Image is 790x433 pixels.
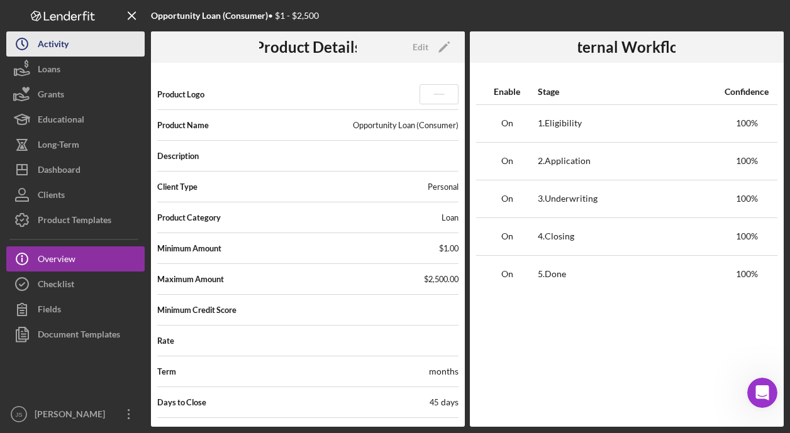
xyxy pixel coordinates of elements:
[216,309,236,329] button: Send a message…
[716,255,777,293] td: 100 %
[538,217,716,255] td: 4 . Closing
[353,120,459,130] div: Opportunity Loan (Consumer)
[428,182,459,192] div: Personal
[10,36,242,326] div: David says…
[716,104,777,142] td: 100 %
[538,180,716,217] td: 3 . Underwriting
[38,31,69,60] div: Activity
[61,6,143,16] h1: [PERSON_NAME]
[6,157,145,182] button: Dashboard
[405,38,455,57] button: Edit
[61,16,137,28] p: Active over [DATE]
[157,89,204,99] span: Product Logo
[38,271,74,300] div: Checklist
[441,397,459,407] span: days
[6,107,145,132] button: Educational
[31,402,113,430] div: [PERSON_NAME]
[151,10,268,21] b: Opportunity Loan (Consumer)
[20,143,194,190] b: Is there functionality that you’d like to see us build that would bring you even more value?
[6,82,145,107] button: Grants
[38,107,84,135] div: Educational
[38,57,60,85] div: Loans
[11,288,241,309] textarea: Message…
[80,314,90,324] button: Start recording
[563,38,691,56] h3: Internal Workflow
[38,297,61,325] div: Fields
[716,217,777,255] td: 100 %
[38,246,75,275] div: Overview
[538,104,716,142] td: 1 . Eligibility
[6,271,145,297] button: Checklist
[6,207,145,233] button: Product Templates
[439,243,459,253] span: $1.00
[413,38,428,57] div: Edit
[476,104,538,142] td: On
[6,31,145,57] button: Activity
[255,38,361,56] h3: Product Details
[716,180,777,217] td: 100 %
[6,322,145,347] button: Document Templates
[442,212,459,222] div: Loan
[538,79,716,104] th: Stage
[157,274,224,284] span: Maximum Amount
[38,322,120,350] div: Document Templates
[476,180,538,217] td: On
[19,314,30,324] button: Upload attachment
[157,336,174,346] span: Rate
[6,246,145,271] button: Overview
[538,142,716,180] td: 2 . Application
[157,305,236,315] span: Minimum Credit Score
[36,7,56,27] img: Profile image for David
[197,5,221,29] button: Home
[60,314,70,324] button: Gif picker
[38,82,64,110] div: Grants
[476,79,538,104] th: Enable
[6,402,145,427] button: JS[PERSON_NAME]
[6,297,145,322] button: Fields
[157,212,221,222] span: Product Category
[6,182,145,207] button: Clients
[10,36,206,299] div: Hi [PERSON_NAME],If you’re receiving this message, it seems you've logged at least 30 sessions. W...
[38,207,111,236] div: Product Templates
[40,314,50,324] button: Emoji picker
[157,366,176,376] span: Term
[20,106,196,192] div: As you know, we're constantly looking for ways to improving the platform, and I'd love to hear yo...
[716,142,777,180] td: 100 %
[6,57,145,82] button: Loans
[429,366,459,376] span: months
[476,217,538,255] td: On
[8,5,32,29] button: go back
[476,255,538,293] td: On
[221,5,243,28] div: Close
[157,182,197,192] span: Client Type
[157,120,209,130] span: Product Name
[424,274,459,284] span: $2,500.00
[157,243,221,253] span: Minimum Amount
[6,132,145,157] button: Long-Term
[538,255,716,293] td: 5 . Done
[157,397,206,407] span: Days to Close
[38,157,81,185] div: Dashboard
[476,142,538,180] td: On
[20,63,196,100] div: If you’re receiving this message, it seems you've logged at least 30 sessions. Well done!
[157,151,459,161] span: Description
[716,79,777,104] th: Confidence
[430,397,459,407] div: 45
[38,182,65,211] div: Clients
[15,411,22,418] text: JS
[20,254,196,291] div: Looking forward to hearing from you, [PERSON_NAME] / Co-founder of Lenderfit
[747,378,777,408] iframe: Intercom live chat
[20,44,196,57] div: Hi [PERSON_NAME],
